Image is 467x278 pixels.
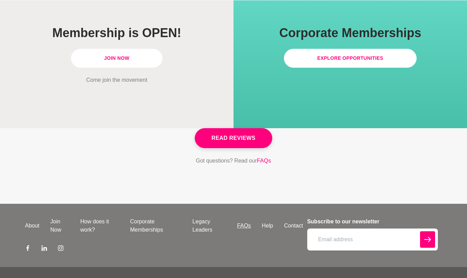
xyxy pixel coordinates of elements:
[71,49,163,68] a: Join Now
[196,156,271,165] p: Got questions? Read our
[41,245,47,253] a: LinkedIn
[253,25,448,41] h1: Corporate Memberships
[256,222,279,230] a: Help
[257,156,271,165] a: FAQs
[20,222,45,230] a: About
[45,218,75,234] a: Join Now
[75,218,124,234] a: How does it work?
[19,25,214,41] h1: Membership is OPEN!
[279,222,309,230] a: Contact
[187,218,231,234] a: Legacy Leaders
[124,218,187,234] a: Corporate Memberships
[195,128,272,148] a: Read Reviews
[19,76,214,84] p: Come join the movement
[232,222,256,230] a: FAQs
[307,229,438,251] input: Email address
[284,49,417,68] a: Explore Opportunities
[307,218,438,226] h4: Subscribe to our newsletter
[25,245,31,253] a: Facebook
[58,245,63,253] a: Instagram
